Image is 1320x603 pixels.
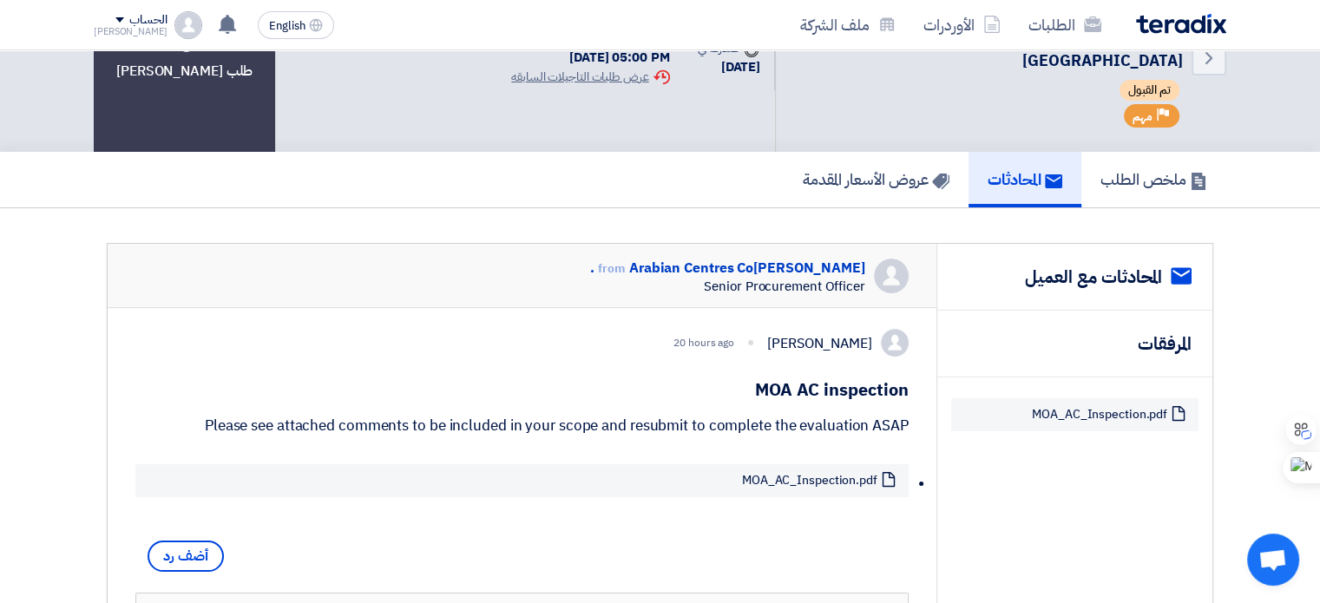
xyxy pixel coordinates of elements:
[135,377,909,402] h1: MOA AC inspection
[174,11,202,39] img: profile_test.png
[94,27,167,36] div: [PERSON_NAME]
[148,541,224,572] span: أضف رد
[742,473,877,488] a: MOA_AC_Inspection.pdf
[767,333,872,354] div: [PERSON_NAME]
[590,279,864,294] div: Senior Procurement Officer
[910,4,1015,45] a: الأوردرات
[1133,108,1153,125] span: مهم
[784,152,969,207] a: عروض الأسعار المقدمة
[969,152,1081,207] a: المحادثات
[511,68,669,86] div: عرض طلبات التاجيلات السابقه
[590,259,864,279] div: [PERSON_NAME] Arabian Centres Co.
[1015,4,1115,45] a: الطلبات
[988,169,1062,189] h5: المحادثات
[1032,407,1167,423] a: MOA_AC_Inspection.pdf
[135,416,909,436] div: Please see attached comments to be included in your scope and resubmit to complete the evaluation...
[1025,265,1162,289] h2: المحادثات مع العميل
[511,48,669,68] div: [DATE] 05:00 PM
[673,335,734,351] div: 20 hours ago
[881,329,909,357] img: profile_test.png
[1136,14,1226,34] img: Teradix logo
[1120,80,1179,101] span: تم القبول
[129,13,167,28] div: الحساب
[698,57,760,77] div: [DATE]
[1100,169,1207,189] h5: ملخص الطلب
[598,259,626,278] span: from
[786,4,910,45] a: ملف الشركة
[698,39,760,57] div: صدرت في
[258,11,334,39] button: English
[803,169,949,189] h5: عروض الأسعار المقدمة
[1081,152,1226,207] a: ملخص الطلب
[1138,331,1192,356] h2: المرفقات
[1247,534,1299,586] div: Open chat
[269,20,305,32] span: English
